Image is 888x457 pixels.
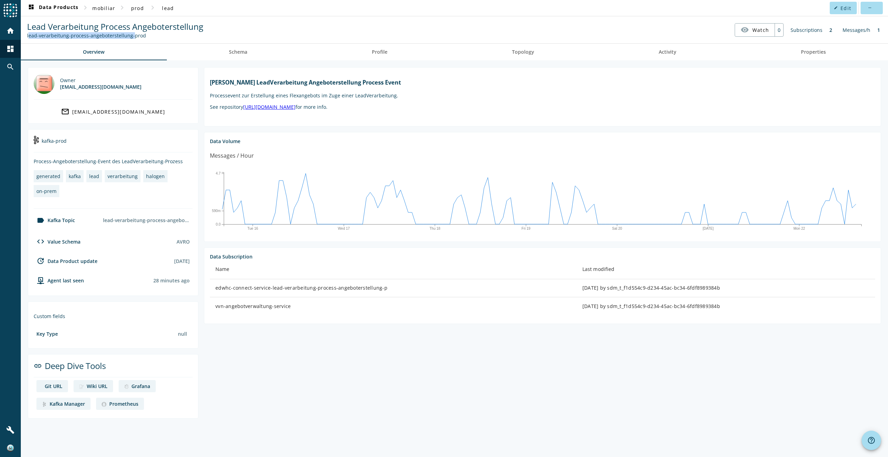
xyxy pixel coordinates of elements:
mat-icon: dashboard [6,45,15,53]
p: See repository for more info. [210,104,875,110]
div: [DATE] [174,258,190,264]
p: Processevent zur Erstellung eines Flexangebots im Zuge einer LeadVerarbeitung. [210,92,875,99]
div: Custom fields [34,313,193,319]
div: null [175,328,190,340]
div: Wiki URL [87,383,108,389]
div: Kafka Topic: lead-verarbeitung-process-angeboterstellung-prod [27,32,203,39]
img: deep dive image [102,402,106,407]
span: Topology [512,50,534,54]
img: bbf89b6094d828a3d821495a4c423a5c [7,445,14,451]
text: 0.0 [216,222,221,226]
th: Last modified [577,260,875,279]
a: deep dive imagePrometheus [96,398,144,410]
a: deep dive imageWiki URL [74,380,113,392]
div: Prometheus [109,401,138,407]
mat-icon: build [6,426,15,434]
text: 4.7 [216,172,221,175]
div: agent-env-prod [34,276,84,284]
div: 2 [826,23,836,37]
div: [EMAIL_ADDRESS][DOMAIN_NAME] [72,108,165,115]
div: lead-verarbeitung-process-angeboterstellung-prod [100,214,193,226]
td: [DATE] by sdm_t_f1d554c9-d234-45ac-bc34-6fdf8989384b [577,279,875,297]
text: Wed 17 [338,227,350,230]
mat-icon: label [36,216,45,225]
text: Sat 20 [612,227,622,230]
div: Deep Dive Tools [34,360,193,377]
span: Activity [659,50,676,54]
span: Lead Verarbeitung Process Angeboterstellung [27,21,203,32]
div: Agents typically reports every 15min to 1h [153,277,190,284]
div: Owner [60,77,142,84]
div: edwhc-connect-service-lead-verarbeitung-process-angeboterstellung-p [215,284,571,291]
mat-icon: mail_outline [61,107,69,116]
span: Watch [752,24,769,36]
div: Subscriptions [787,23,826,37]
div: Messages/h [839,23,874,37]
h1: [PERSON_NAME] LeadVerarbeitung Angeboterstellung Process Event [210,79,875,86]
div: Data Subscription [210,253,875,260]
div: Kafka Topic [34,216,75,225]
mat-icon: dashboard [27,4,35,12]
div: Messages / Hour [210,151,254,160]
div: AVRO [177,238,190,245]
a: deep dive imageGrafana [119,380,156,392]
span: Profile [372,50,387,54]
button: Data Products [24,2,81,14]
img: deep dive image [79,384,84,389]
mat-icon: chevron_right [81,3,89,12]
span: Data Products [27,4,78,12]
mat-icon: link [34,362,42,370]
span: Edit [840,5,851,11]
mat-icon: help_outline [867,436,876,445]
button: mobiliar [89,2,118,14]
div: kafka-prod [34,135,193,152]
div: Data Volume [210,138,875,144]
text: Fri 19 [522,227,531,230]
mat-icon: edit [834,6,838,10]
mat-icon: more_horiz [868,6,871,10]
mat-icon: update [36,257,45,265]
div: Kafka Manager [50,401,85,407]
button: lead [157,2,179,14]
span: Properties [801,50,826,54]
div: lead [89,173,99,179]
div: Process-Angeboterstellung-Event des LeadVerarbeitung-Prozess [34,158,193,165]
div: verarbeitung [108,173,138,179]
div: Grafana [131,383,150,389]
a: deep dive imageKafka Manager [36,398,91,410]
text: Mon 22 [793,227,805,230]
a: deep dive imageGit URL [36,380,68,392]
span: prod [131,5,144,11]
div: on-prem [36,188,57,194]
img: mbx_302755@mobi.ch [34,73,54,94]
div: generated [36,173,60,179]
div: halogen [146,173,165,179]
img: spoud-logo.svg [3,3,17,17]
div: vvn-angebotverwaltung-service [215,303,571,310]
th: Name [210,260,577,279]
div: kafka [69,173,81,179]
text: [DATE] [703,227,714,230]
mat-icon: search [6,63,15,71]
a: [EMAIL_ADDRESS][DOMAIN_NAME] [34,105,193,118]
span: Overview [83,50,104,54]
button: Edit [830,2,857,14]
img: kafka-prod [34,136,39,144]
mat-icon: chevron_right [118,3,126,12]
img: deep dive image [124,384,129,389]
text: Thu 18 [429,227,441,230]
div: Git URL [45,383,62,389]
td: [DATE] by sdm_t_f1d554c9-d234-45ac-bc34-6fdf8989384b [577,297,875,315]
a: [URL][DOMAIN_NAME] [243,104,296,110]
div: Value Schema [34,237,80,246]
mat-icon: code [36,237,45,246]
img: deep dive image [42,402,47,407]
div: 1 [874,23,883,37]
div: 0 [775,24,783,36]
button: Watch [735,24,775,36]
mat-icon: visibility [741,26,749,34]
span: Schema [229,50,247,54]
div: Data Product update [34,257,97,265]
button: prod [126,2,148,14]
div: Key Type [36,331,58,337]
